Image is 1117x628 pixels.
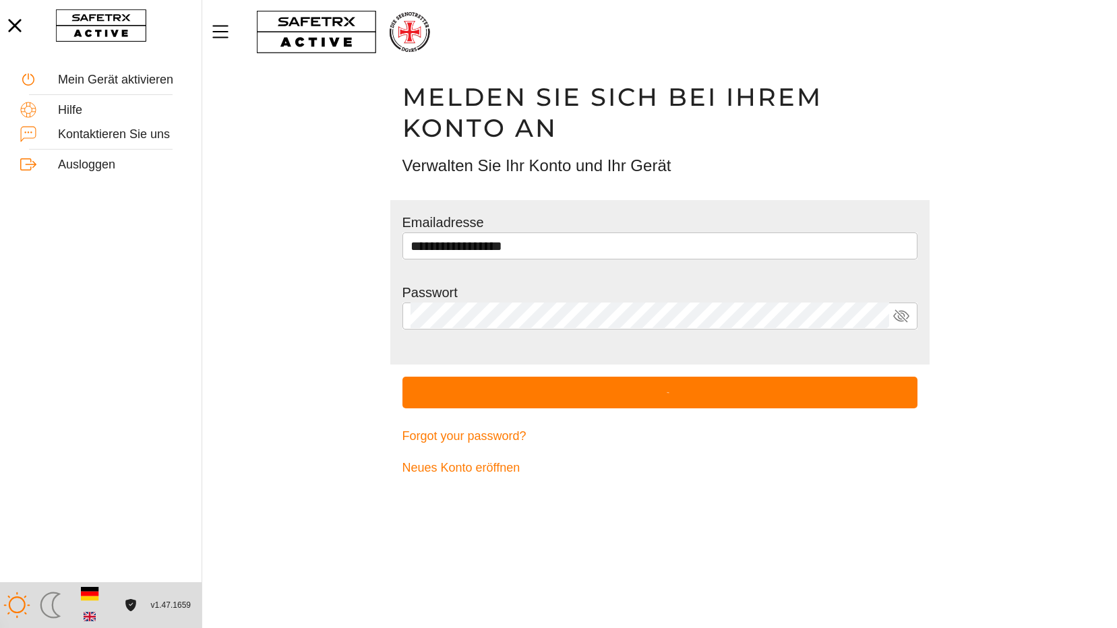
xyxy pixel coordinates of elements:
span: Forgot your password? [402,426,526,447]
span: v1.47.1659 [151,598,191,613]
div: Hilfe [58,103,181,118]
img: ModeLight.svg [3,592,30,619]
h1: Melden Sie sich bei Ihrem Konto an [402,82,917,144]
a: Neues Konto eröffnen [402,452,917,484]
a: Lizenzvereinbarung [121,599,140,610]
div: Mein Gerät aktivieren [58,73,181,88]
img: en.svg [84,610,96,623]
a: Forgot your password? [402,420,917,452]
img: de.svg [81,585,99,603]
img: ModeDark.svg [37,592,64,619]
img: ContactUs.svg [20,126,36,142]
button: MenÜ [209,18,243,46]
img: RescueLogo.png [388,10,431,54]
div: Ausloggen [58,158,181,172]
label: Emailadresse [402,215,484,230]
h3: Verwalten Sie Ihr Konto und Ihr Gerät [402,154,917,177]
button: Deutsch [78,582,101,605]
label: Passwort [402,285,458,300]
img: Help.svg [20,102,36,118]
div: Kontaktieren Sie uns [58,127,181,142]
button: Englishc [78,605,101,628]
button: v1.47.1659 [143,594,199,617]
span: Neues Konto eröffnen [402,458,520,478]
